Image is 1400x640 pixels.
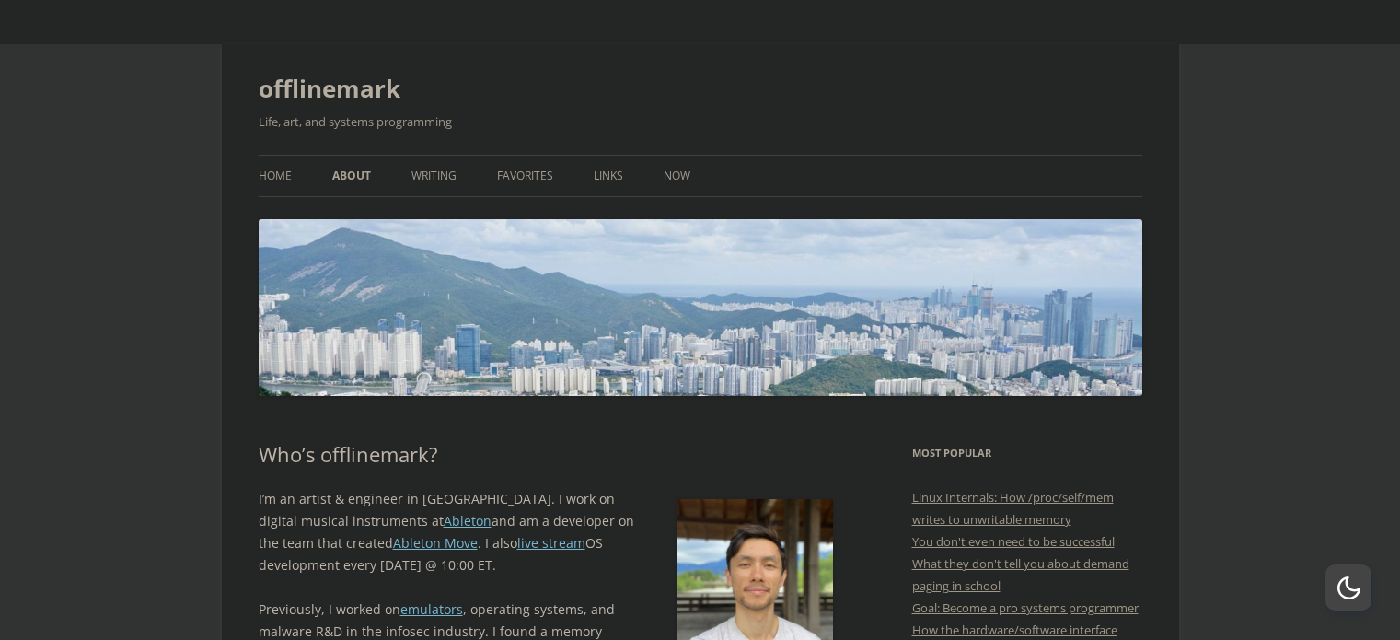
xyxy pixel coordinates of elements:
img: offlinemark [259,219,1142,395]
a: Linux Internals: How /proc/self/mem writes to unwritable memory [912,489,1114,528]
a: Home [259,156,292,196]
a: Ableton [444,512,492,529]
a: You don't even need to be successful [912,533,1115,550]
a: Ableton Move [393,534,478,552]
a: Writing [411,156,457,196]
a: Links [594,156,623,196]
h3: Most Popular [912,442,1142,464]
a: Goal: Become a pro systems programmer [912,599,1139,616]
h2: Life, art, and systems programming [259,111,1142,133]
a: live stream [517,534,585,552]
p: I’m an artist & engineer in [GEOGRAPHIC_DATA]. I work on digital musical instruments at and am a ... [259,488,834,576]
h1: Who’s offlinemark? [259,442,834,466]
a: emulators [400,600,463,618]
a: What they don't tell you about demand paging in school [912,555,1129,594]
a: Now [664,156,690,196]
a: Favorites [497,156,553,196]
a: offlinemark [259,66,400,111]
a: About [332,156,371,196]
